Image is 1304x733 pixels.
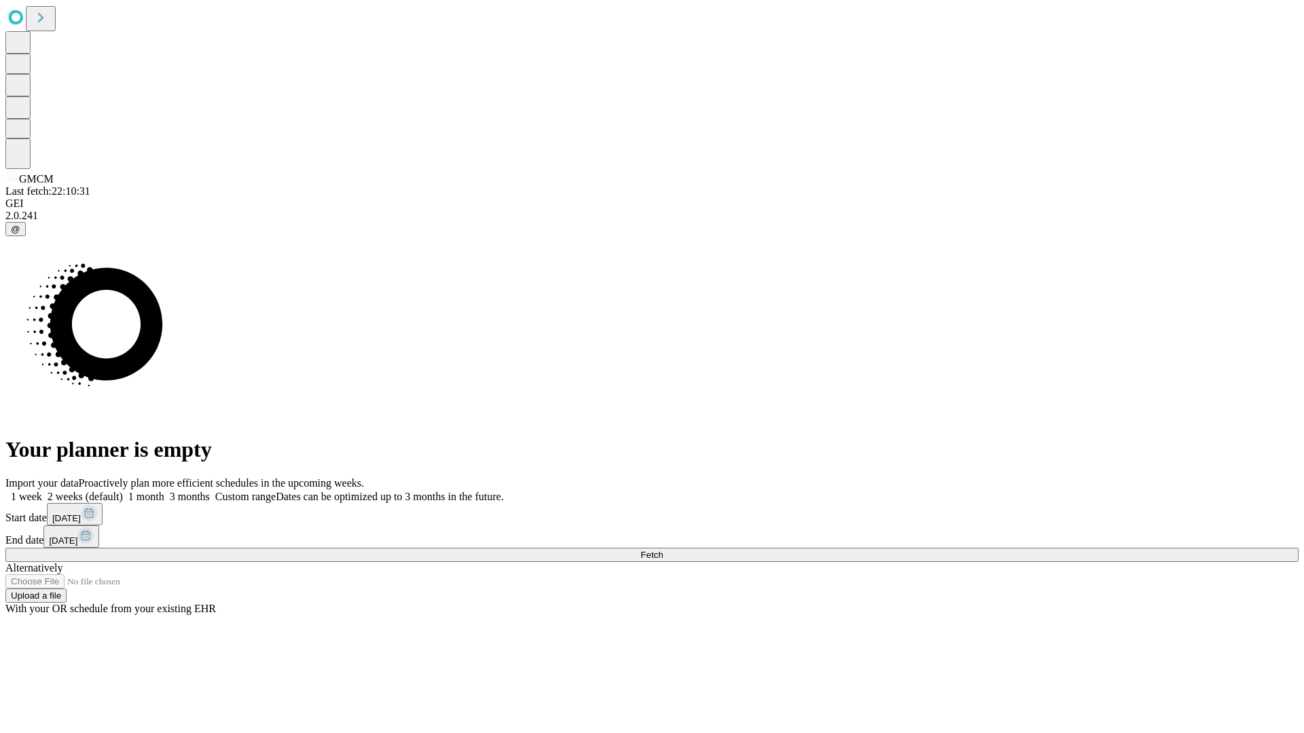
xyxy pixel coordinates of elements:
[5,437,1299,462] h1: Your planner is empty
[5,222,26,236] button: @
[5,210,1299,222] div: 2.0.241
[47,503,103,525] button: [DATE]
[5,603,216,614] span: With your OR schedule from your existing EHR
[49,535,77,546] span: [DATE]
[5,562,62,574] span: Alternatively
[5,503,1299,525] div: Start date
[5,525,1299,548] div: End date
[215,491,276,502] span: Custom range
[5,548,1299,562] button: Fetch
[640,550,663,560] span: Fetch
[79,477,364,489] span: Proactively plan more efficient schedules in the upcoming weeks.
[5,477,79,489] span: Import your data
[276,491,503,502] span: Dates can be optimized up to 3 months in the future.
[170,491,210,502] span: 3 months
[128,491,164,502] span: 1 month
[19,173,54,185] span: GMCM
[11,491,42,502] span: 1 week
[43,525,99,548] button: [DATE]
[5,198,1299,210] div: GEI
[48,491,123,502] span: 2 weeks (default)
[5,588,67,603] button: Upload a file
[52,513,81,523] span: [DATE]
[11,224,20,234] span: @
[5,185,90,197] span: Last fetch: 22:10:31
